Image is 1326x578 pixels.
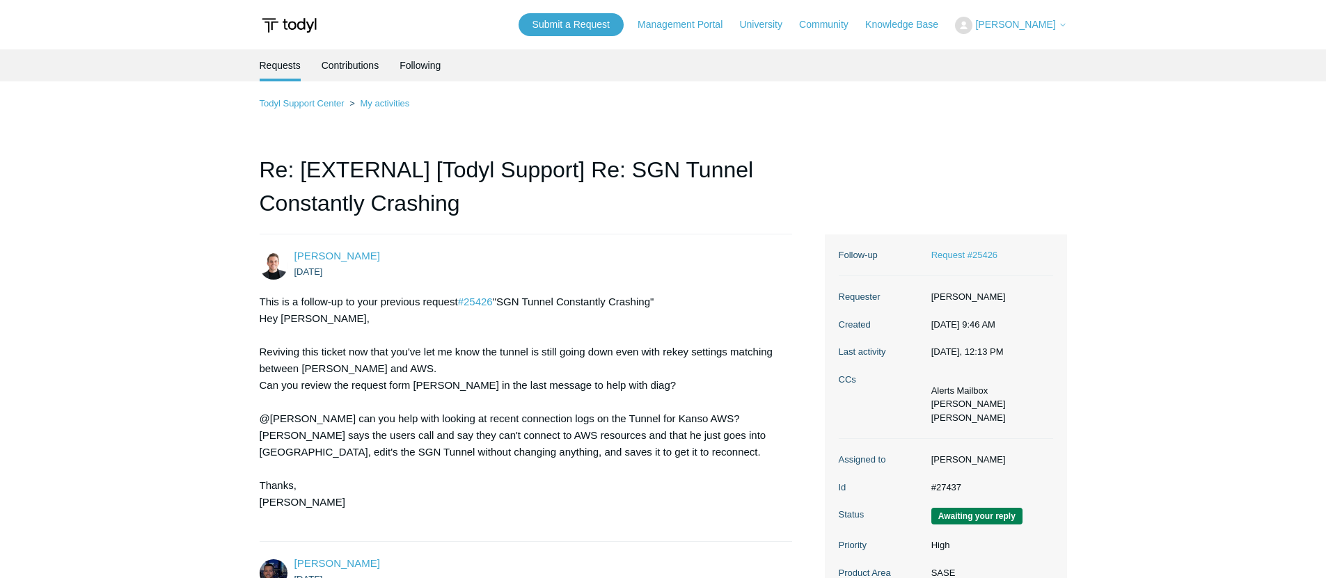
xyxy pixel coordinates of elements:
[739,17,796,32] a: University
[839,373,924,387] dt: CCs
[458,296,493,307] a: #25426
[931,319,995,330] time: 08/14/2025, 09:46
[931,384,1006,398] li: Alerts Mailbox
[294,250,380,262] span: Preston Knight
[260,49,301,81] li: Requests
[839,481,924,495] dt: Id
[294,557,380,569] a: [PERSON_NAME]
[260,98,347,109] li: Todyl Support Center
[931,346,1004,357] time: 08/28/2025, 12:13
[260,494,779,511] div: [PERSON_NAME]
[294,266,323,277] time: 08/14/2025, 09:46
[347,98,409,109] li: My activities
[839,538,924,552] dt: Priority
[260,98,345,109] a: Todyl Support Center
[260,377,779,460] div: Can you review the request form [PERSON_NAME] in the last message to help with diag? @[PERSON_NAM...
[638,17,736,32] a: Management Portal
[924,538,1053,552] dd: High
[400,49,441,81] a: Following
[260,310,779,511] div: Hey [PERSON_NAME],
[260,153,793,234] h1: Re: [EXTERNAL] [Todyl Support] Re: SGN Tunnel Constantly Crashing
[360,98,409,109] a: My activities
[519,13,624,36] a: Submit a Request
[799,17,862,32] a: Community
[931,250,997,260] a: Request #25426
[839,290,924,304] dt: Requester
[865,17,952,32] a: Knowledge Base
[931,397,1006,411] li: Aaron Luboff
[839,508,924,522] dt: Status
[975,19,1055,30] span: [PERSON_NAME]
[839,345,924,359] dt: Last activity
[924,290,1053,304] dd: [PERSON_NAME]
[839,453,924,467] dt: Assigned to
[839,248,924,262] dt: Follow-up
[322,49,379,81] a: Contributions
[260,13,319,38] img: Todyl Support Center Help Center home page
[294,250,380,262] a: [PERSON_NAME]
[294,557,380,569] span: Connor Davis
[260,344,779,377] div: Reviving this ticket now that you've let me know the tunnel is still going down even with rekey s...
[839,318,924,332] dt: Created
[931,508,1023,524] span: We are waiting for you to respond
[260,294,779,310] div: This is a follow-up to your previous request "SGN Tunnel Constantly Crashing"
[955,17,1066,34] button: [PERSON_NAME]
[260,477,779,494] div: Thanks,
[924,453,1053,467] dd: [PERSON_NAME]
[931,411,1006,425] li: Jeff Mastera
[924,481,1053,495] dd: #27437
